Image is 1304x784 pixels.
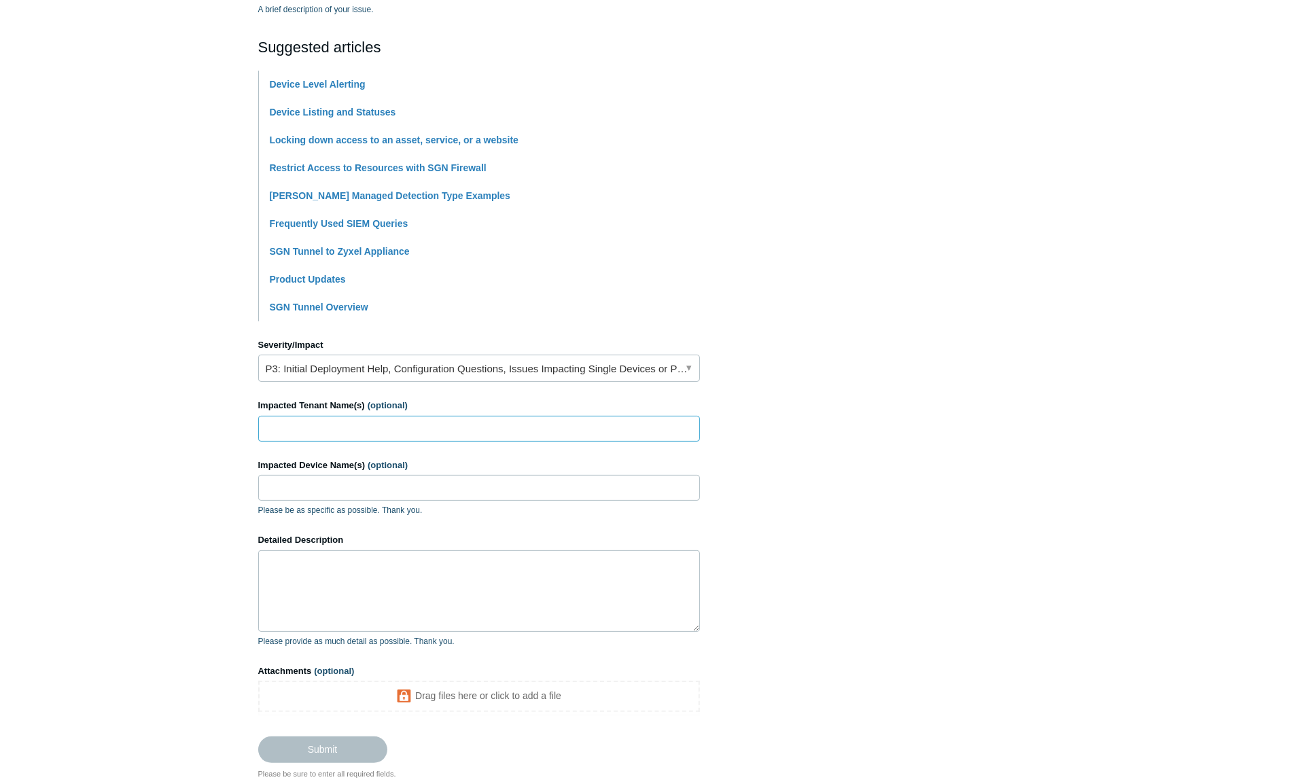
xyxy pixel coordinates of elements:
[258,36,700,58] h2: Suggested articles
[270,79,366,90] a: Device Level Alerting
[270,162,487,173] a: Restrict Access to Resources with SGN Firewall
[368,400,408,410] span: (optional)
[258,399,700,412] label: Impacted Tenant Name(s)
[270,190,510,201] a: [PERSON_NAME] Managed Detection Type Examples
[258,338,700,352] label: Severity/Impact
[270,274,346,285] a: Product Updates
[258,736,387,762] input: Submit
[258,635,700,647] p: Please provide as much detail as possible. Thank you.
[270,107,396,118] a: Device Listing and Statuses
[258,3,700,16] p: A brief description of your issue.
[258,504,700,516] p: Please be as specific as possible. Thank you.
[258,664,700,678] label: Attachments
[258,768,700,780] div: Please be sure to enter all required fields.
[258,533,700,547] label: Detailed Description
[368,460,408,470] span: (optional)
[258,355,700,382] a: P3: Initial Deployment Help, Configuration Questions, Issues Impacting Single Devices or Past Out...
[270,135,518,145] a: Locking down access to an asset, service, or a website
[270,218,408,229] a: Frequently Used SIEM Queries
[270,246,410,257] a: SGN Tunnel to Zyxel Appliance
[258,459,700,472] label: Impacted Device Name(s)
[314,666,354,676] span: (optional)
[270,302,368,313] a: SGN Tunnel Overview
